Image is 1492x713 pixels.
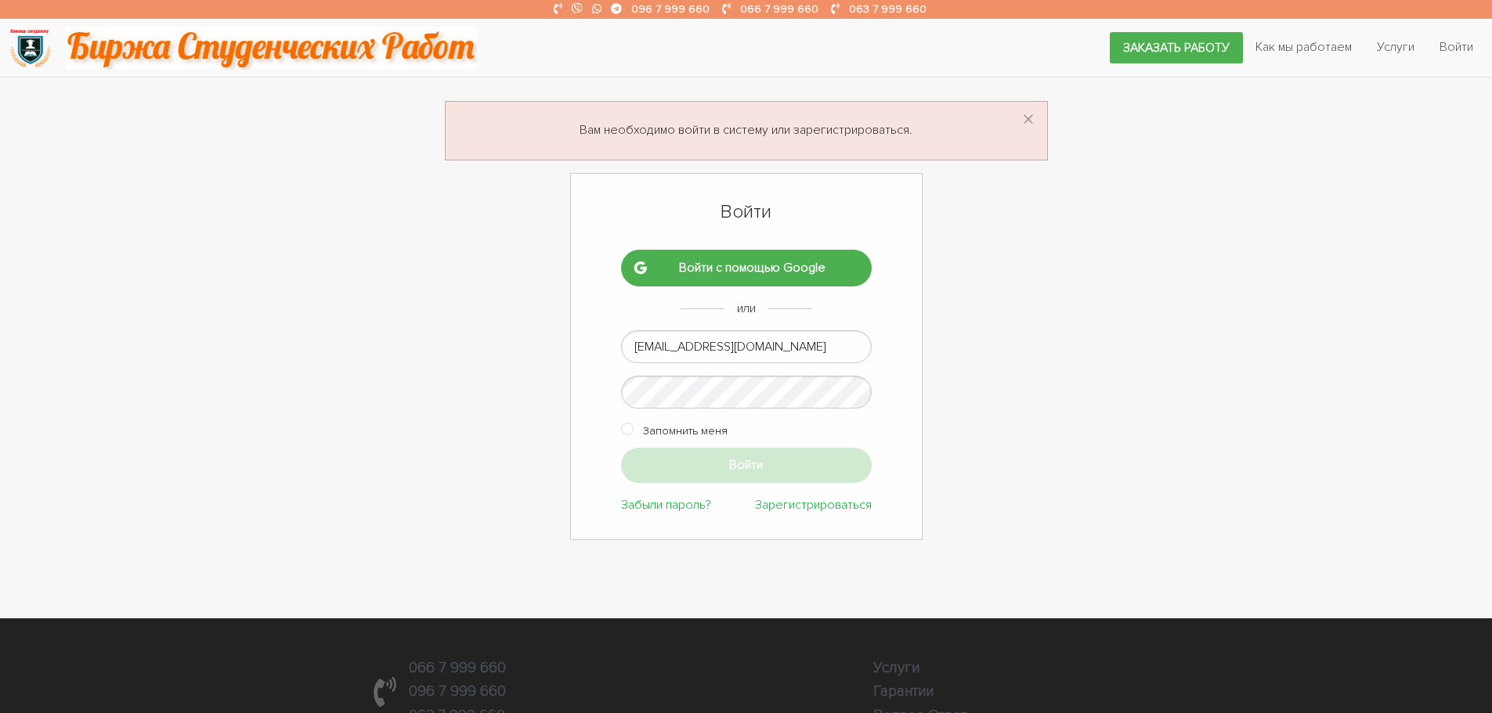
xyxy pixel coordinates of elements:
[66,27,477,70] img: motto-2ce64da2796df845c65ce8f9480b9c9d679903764b3ca6da4b6de107518df0fe.gif
[643,421,728,441] label: Запомнить меня
[1364,32,1427,62] a: Услуги
[873,658,919,677] a: Услуги
[1022,105,1035,135] span: ×
[621,448,872,483] input: Войти
[621,199,872,225] h1: Войти
[621,250,872,286] a: Войти с помощью Google
[631,2,710,16] a: 096 7 999 660
[409,682,506,700] a: 096 7 999 660
[1427,32,1486,62] a: Войти
[849,2,927,16] a: 063 7 999 660
[873,682,934,700] a: Гарантии
[409,658,506,677] a: 066 7 999 660
[621,330,872,363] input: Адрес электронной почты
[646,261,858,275] span: Войти с помощью Google
[737,301,756,316] span: или
[9,27,52,70] img: logo-135dea9cf721667cc4ddb0c1795e3ba8b7f362e3d0c04e2cc90b931989920324.png
[1110,32,1243,63] a: Заказать работу
[1022,108,1035,133] button: Dismiss alert
[740,2,818,16] a: 066 7 999 660
[755,497,872,513] a: Зарегистрироваться
[621,497,711,513] a: Забыли пароль?
[464,121,1028,141] p: Вам необходимо войти в систему или зарегистрироваться.
[1243,32,1364,62] a: Как мы работаем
